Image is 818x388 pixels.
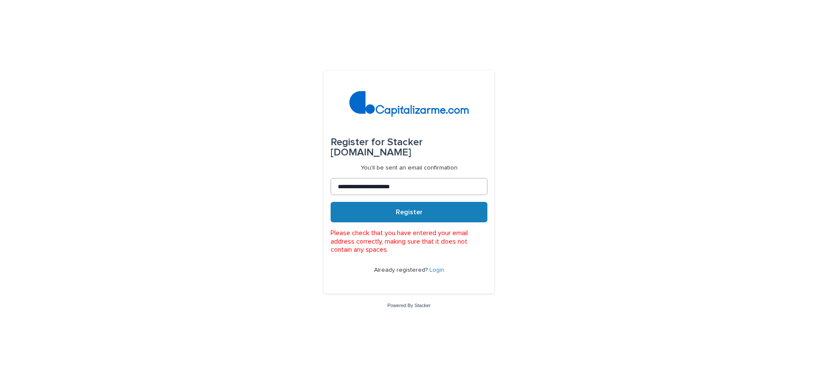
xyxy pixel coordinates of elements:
span: Register [396,209,423,216]
p: You'll be sent an email confirmation [361,164,458,172]
div: Stacker [DOMAIN_NAME] [331,130,487,164]
span: Register for [331,137,385,147]
span: Already registered? [374,267,429,273]
button: Register [331,202,487,222]
a: Login [429,267,444,273]
img: 4arMvv9wSvmHTHbXwTim [349,91,469,117]
a: Powered By Stacker [387,303,430,308]
p: Please check that you have entered your email address correctly, making sure that it does not con... [331,229,487,254]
